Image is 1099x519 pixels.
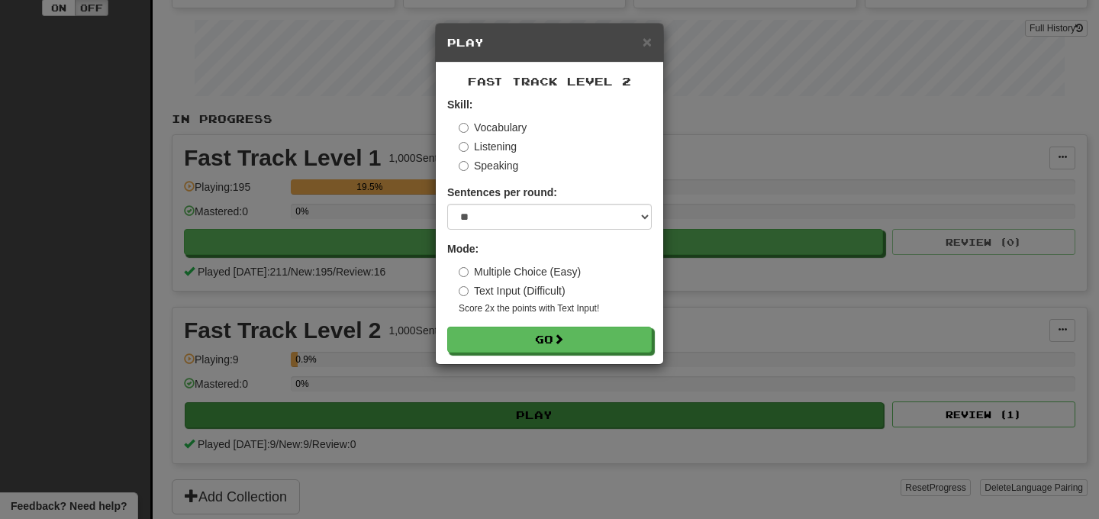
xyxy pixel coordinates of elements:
button: Close [643,34,652,50]
label: Text Input (Difficult) [459,283,566,298]
input: Speaking [459,161,469,171]
label: Listening [459,139,517,154]
strong: Skill: [447,98,472,111]
input: Multiple Choice (Easy) [459,267,469,277]
input: Vocabulary [459,123,469,133]
input: Text Input (Difficult) [459,286,469,296]
strong: Mode: [447,243,479,255]
span: × [643,33,652,50]
label: Sentences per round: [447,185,557,200]
label: Speaking [459,158,518,173]
h5: Play [447,35,652,50]
span: Fast Track Level 2 [468,75,631,88]
input: Listening [459,142,469,152]
label: Vocabulary [459,120,527,135]
button: Go [447,327,652,353]
label: Multiple Choice (Easy) [459,264,581,279]
small: Score 2x the points with Text Input ! [459,302,652,315]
